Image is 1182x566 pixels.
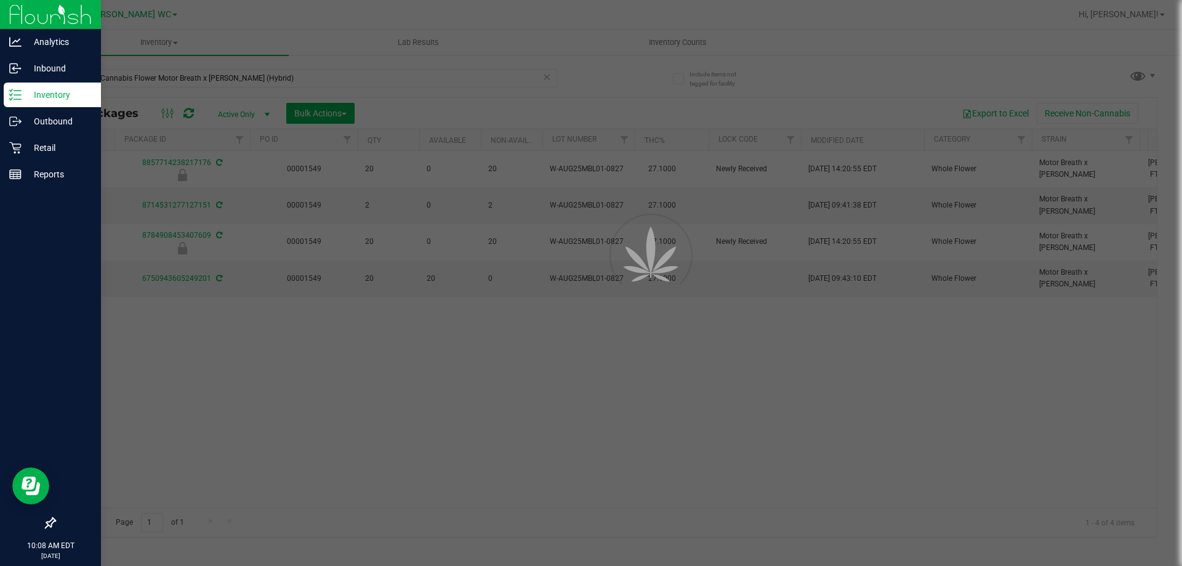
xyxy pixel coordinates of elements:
inline-svg: Inbound [9,62,22,75]
p: Outbound [22,114,95,129]
inline-svg: Outbound [9,115,22,127]
p: Analytics [22,34,95,49]
p: Inventory [22,87,95,102]
p: Inbound [22,61,95,76]
p: Reports [22,167,95,182]
inline-svg: Analytics [9,36,22,48]
p: [DATE] [6,551,95,560]
p: Retail [22,140,95,155]
p: 10:08 AM EDT [6,540,95,551]
iframe: Resource center [12,467,49,504]
inline-svg: Reports [9,168,22,180]
inline-svg: Inventory [9,89,22,101]
inline-svg: Retail [9,142,22,154]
